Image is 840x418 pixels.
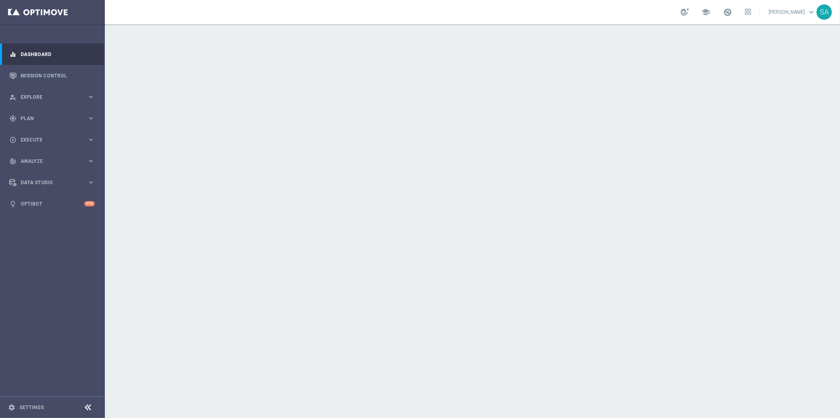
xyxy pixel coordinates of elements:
div: Plan [9,115,87,122]
i: track_changes [9,158,17,165]
button: gps_fixed Plan keyboard_arrow_right [9,115,95,122]
i: play_circle_outline [9,136,17,143]
i: keyboard_arrow_right [87,179,95,186]
span: Plan [21,116,87,121]
span: Data Studio [21,180,87,185]
span: school [701,8,710,17]
i: person_search [9,94,17,101]
button: lightbulb Optibot +10 [9,201,95,207]
i: equalizer [9,51,17,58]
a: Mission Control [21,65,95,86]
i: gps_fixed [9,115,17,122]
div: +10 [84,201,95,206]
i: keyboard_arrow_right [87,93,95,101]
button: Data Studio keyboard_arrow_right [9,179,95,186]
span: Explore [21,95,87,100]
button: play_circle_outline Execute keyboard_arrow_right [9,137,95,143]
a: Dashboard [21,44,95,65]
div: SA [817,4,832,20]
i: keyboard_arrow_right [87,136,95,143]
button: track_changes Analyze keyboard_arrow_right [9,158,95,164]
div: Explore [9,94,87,101]
div: Execute [9,136,87,143]
div: Data Studio [9,179,87,186]
i: settings [8,404,15,411]
div: Analyze [9,158,87,165]
button: Mission Control [9,73,95,79]
i: keyboard_arrow_right [87,114,95,122]
i: lightbulb [9,200,17,208]
a: [PERSON_NAME]keyboard_arrow_down [768,6,817,18]
a: Settings [19,405,44,410]
span: Analyze [21,159,87,164]
a: Optibot [21,193,84,214]
i: keyboard_arrow_right [87,157,95,165]
div: Mission Control [9,65,95,86]
div: Optibot [9,193,95,214]
button: equalizer Dashboard [9,51,95,58]
span: Execute [21,137,87,142]
span: keyboard_arrow_down [807,8,816,17]
div: Dashboard [9,44,95,65]
button: person_search Explore keyboard_arrow_right [9,94,95,100]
